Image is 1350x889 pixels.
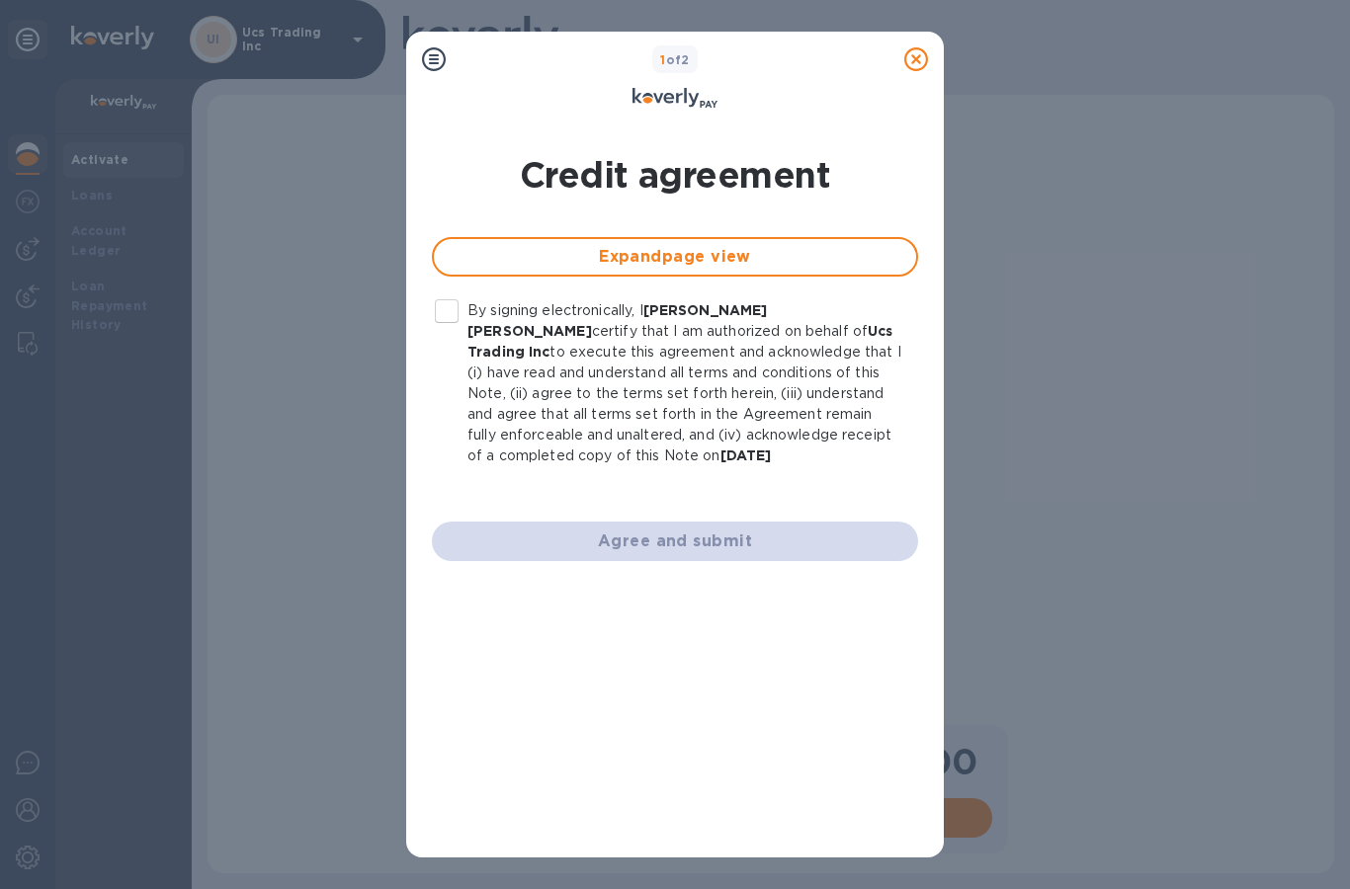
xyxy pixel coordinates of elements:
span: 1 [660,52,665,67]
p: By signing electronically, I certify that I am authorized on behalf of to execute this agreement ... [467,300,902,466]
b: of 2 [660,52,690,67]
span: Expand page view [450,245,900,269]
button: Expandpage view [432,237,918,277]
h1: Credit agreement [520,154,830,196]
b: [DATE] [720,447,772,463]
